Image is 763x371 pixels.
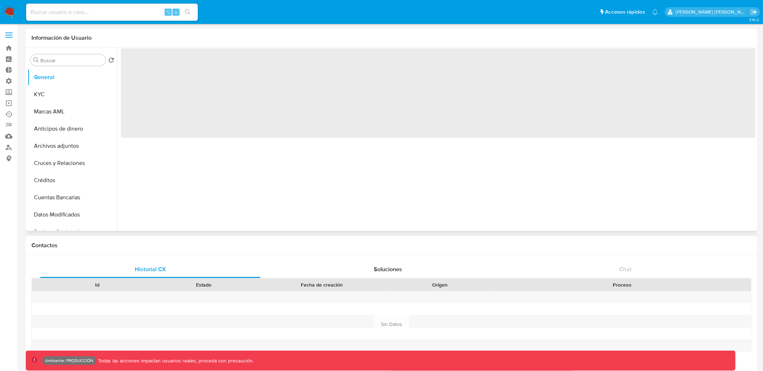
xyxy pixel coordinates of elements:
button: search-icon [180,7,195,17]
p: Todas las acciones impactan usuarios reales, proceda con precaución. [96,357,254,364]
button: General [28,69,117,86]
div: Estado [156,281,252,288]
button: Cuentas Bancarias [28,189,117,206]
span: Soluciones [374,265,402,273]
button: Archivos adjuntos [28,137,117,155]
input: Buscar [40,57,103,64]
button: Volver al orden por defecto [108,57,114,65]
div: Fecha de creación [261,281,382,288]
p: Ambiente: PRODUCCIÓN [45,359,93,362]
p: mauro.ibarra@mercadolibre.com [676,9,748,15]
div: Id [49,281,146,288]
span: Historial CX [135,265,166,273]
span: ⌥ [165,9,171,15]
a: Salir [750,8,758,16]
input: Buscar usuario o caso... [26,8,198,17]
button: KYC [28,86,117,103]
button: Datos Modificados [28,206,117,223]
button: Cruces y Relaciones [28,155,117,172]
span: Accesos rápidos [605,8,645,16]
span: Chat [620,265,632,273]
div: Proceso [498,281,746,288]
a: Notificaciones [652,9,658,15]
button: Buscar [33,57,39,63]
h1: Contactos [31,242,752,249]
button: Anticipos de dinero [28,120,117,137]
div: Origen [392,281,488,288]
button: Devices Geolocation [28,223,117,240]
button: Marcas AML [28,103,117,120]
button: Créditos [28,172,117,189]
span: ‌ [121,48,755,138]
span: s [175,9,177,15]
h1: Información de Usuario [31,34,92,42]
